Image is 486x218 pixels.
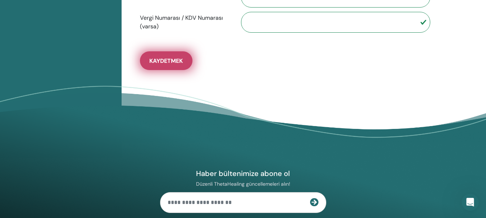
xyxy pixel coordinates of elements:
span: Kaydetmek [149,57,183,65]
p: Düzenli ThetaHealing güncellemeleri alın! [160,181,326,187]
iframe: Intercom live chat [462,194,479,211]
h4: Haber bültenimize abone ol [160,169,326,178]
label: Vergi Numarası / KDV Numarası (varsa) [135,11,235,33]
button: Kaydetmek [140,51,192,70]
